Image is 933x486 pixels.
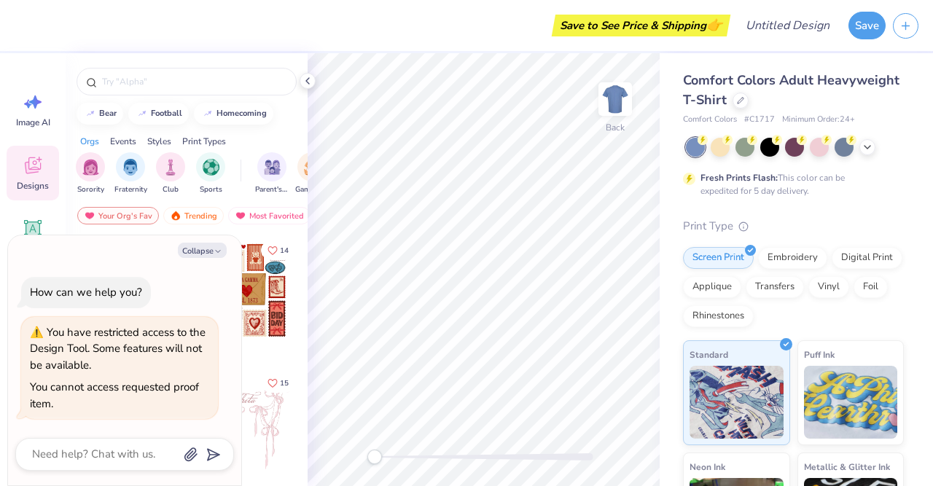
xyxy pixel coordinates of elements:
img: most_fav.gif [84,211,95,221]
button: Like [261,240,295,260]
div: Applique [683,276,741,298]
span: 14 [280,247,289,254]
div: You have restricted access to the Design Tool. Some features will not be available. [30,325,206,372]
img: trending.gif [170,211,181,221]
div: You cannot access requested proof item. [30,380,199,411]
div: Accessibility label [367,450,382,464]
span: Parent's Weekend [255,184,289,195]
div: filter for Fraternity [114,152,147,195]
div: filter for Sorority [76,152,105,195]
button: filter button [255,152,289,195]
span: Neon Ink [690,459,725,474]
span: 15 [280,380,289,387]
img: Standard [690,366,784,439]
button: Like [261,373,295,393]
button: filter button [76,152,105,195]
div: Print Type [683,218,904,235]
button: filter button [196,152,225,195]
img: Club Image [163,159,179,176]
div: filter for Sports [196,152,225,195]
div: Orgs [80,135,99,148]
img: Parent's Weekend Image [264,159,281,176]
strong: Fresh Prints Flash: [700,172,778,184]
div: filter for Parent's Weekend [255,152,289,195]
span: Image AI [16,117,50,128]
div: football [151,109,182,117]
img: trend_line.gif [85,109,96,118]
img: Back [601,85,630,114]
button: football [128,103,189,125]
img: trend_line.gif [202,109,214,118]
img: Sports Image [203,159,219,176]
div: Styles [147,135,171,148]
span: Club [163,184,179,195]
img: Puff Ink [804,366,898,439]
img: Game Day Image [304,159,321,176]
button: homecoming [194,103,273,125]
div: How can we help you? [30,285,142,299]
span: Puff Ink [804,347,835,362]
button: filter button [295,152,329,195]
span: Comfort Colors Adult Heavyweight T-Shirt [683,71,899,109]
div: homecoming [216,109,267,117]
button: filter button [114,152,147,195]
div: Print Types [182,135,226,148]
div: Trending [163,207,224,224]
span: Sports [200,184,222,195]
span: Minimum Order: 24 + [782,114,855,126]
span: 👉 [706,16,722,34]
button: filter button [156,152,185,195]
div: Events [110,135,136,148]
div: Back [606,121,625,134]
span: # C1717 [744,114,775,126]
div: This color can be expedited for 5 day delivery. [700,171,880,197]
img: Sorority Image [82,159,99,176]
div: Foil [854,276,888,298]
div: Vinyl [808,276,849,298]
div: bear [99,109,117,117]
div: Your Org's Fav [77,207,159,224]
div: Most Favorited [228,207,311,224]
div: Save to See Price & Shipping [555,15,727,36]
span: Comfort Colors [683,114,737,126]
div: Rhinestones [683,305,754,327]
input: Untitled Design [734,11,841,40]
div: filter for Game Day [295,152,329,195]
div: Digital Print [832,247,902,269]
span: Sorority [77,184,104,195]
span: Fraternity [114,184,147,195]
input: Try "Alpha" [101,74,287,89]
div: Screen Print [683,247,754,269]
div: Transfers [746,276,804,298]
button: bear [77,103,123,125]
button: Collapse [178,243,227,258]
img: trend_line.gif [136,109,148,118]
span: Game Day [295,184,329,195]
img: most_fav.gif [235,211,246,221]
img: Fraternity Image [122,159,138,176]
span: Metallic & Glitter Ink [804,459,890,474]
span: Standard [690,347,728,362]
button: Save [848,12,886,39]
div: Embroidery [758,247,827,269]
span: Designs [17,180,49,192]
div: filter for Club [156,152,185,195]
